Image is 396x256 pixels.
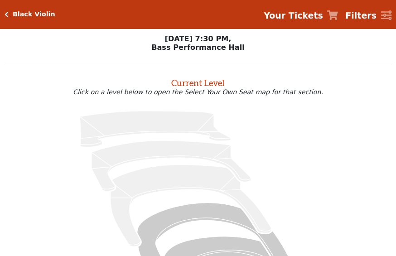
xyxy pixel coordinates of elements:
[5,74,392,88] h2: Current Level
[5,11,9,18] a: Click here to go back to filters
[13,10,55,18] h5: Black Violin
[92,140,251,191] path: Lower Gallery - Seats Available: 0
[264,9,338,22] a: Your Tickets
[264,10,323,20] strong: Your Tickets
[5,34,392,52] p: [DATE] 7:30 PM, Bass Performance Hall
[80,111,231,147] path: Upper Gallery - Seats Available: 0
[5,88,392,96] p: Click on a level below to open the Select Your Own Seat map for that section.
[345,10,377,20] strong: Filters
[345,9,391,22] a: Filters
